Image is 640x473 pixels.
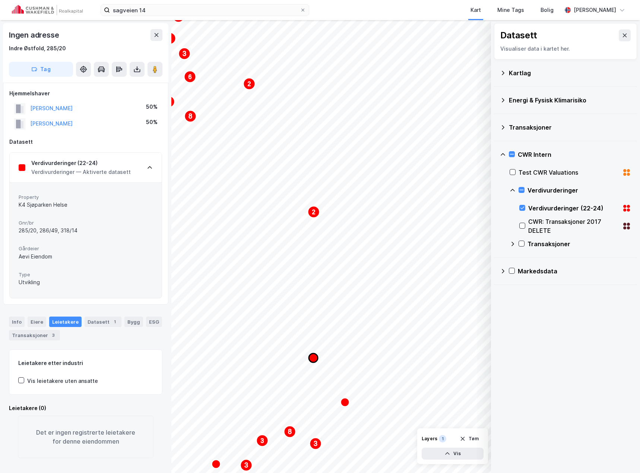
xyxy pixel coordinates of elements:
span: Property [19,194,153,200]
div: Indre Østfold, 285/20 [9,44,66,53]
div: Map marker [243,78,255,90]
div: Verdivurderinger — Aktiverte datasett [31,168,131,177]
div: Bolig [541,6,554,15]
div: CWR Intern [518,150,631,159]
text: 8 [188,112,192,120]
div: Verdivurderinger (22-24) [528,204,619,213]
div: Ingen adresse [9,29,60,41]
div: Map marker [309,353,318,362]
div: Map marker [164,32,176,44]
div: 50% [146,118,158,127]
div: 285/20, 286/49, 318/14 [19,226,153,235]
div: Verdivurderinger [527,186,631,195]
div: Visualiser data i kartet her. [500,44,631,53]
text: 2 [312,209,316,215]
div: Leietakere [49,317,82,327]
button: Tøm [455,433,484,445]
div: Datasett [500,29,537,41]
div: Datasett [9,137,162,146]
div: Energi & Fysisk Klimarisiko [509,96,631,105]
div: Transaksjoner [527,239,631,248]
div: Info [9,317,25,327]
div: Markedsdata [518,267,631,276]
button: Vis [422,448,484,460]
div: CWR: Transaksjoner 2017 DELETE [528,217,619,235]
div: Det er ingen registrerte leietakere for denne eiendommen [18,416,153,458]
div: Verdivurderinger (22-24) [31,159,131,168]
div: Map marker [184,110,196,122]
img: cushman-wakefield-realkapital-logo.202ea83816669bd177139c58696a8fa1.svg [12,5,83,15]
div: Map marker [184,71,196,83]
span: Gårdeier [19,245,153,252]
div: Map marker [308,206,320,218]
input: Søk på adresse, matrikkel, gårdeiere, leietakere eller personer [110,4,300,16]
div: Datasett [85,317,121,327]
div: Map marker [240,459,252,471]
div: Leietakere (0) [9,404,162,413]
span: Gnr/br [19,220,153,226]
text: 3 [183,50,186,57]
div: Test CWR Valuations [519,168,619,177]
text: 8 [288,428,292,435]
text: 3 [244,461,248,469]
div: Map marker [284,426,296,438]
div: Transaksjoner [9,330,60,340]
div: Map marker [172,10,184,22]
div: Leietakere etter industri [18,359,153,368]
div: ESG [146,317,162,327]
div: Map marker [340,398,349,407]
button: Tag [9,62,73,77]
span: Type [19,272,153,278]
div: K4 Sjøparken Helse [19,200,153,209]
div: Transaksjoner [509,123,631,132]
iframe: Chat Widget [603,437,640,473]
div: Kart [471,6,481,15]
div: Utvikling [19,278,153,287]
div: Map marker [163,96,175,108]
div: Vis leietakere uten ansatte [27,377,98,385]
div: Map marker [310,438,321,450]
div: Kontrollprogram for chat [603,437,640,473]
text: 3 [314,440,317,447]
div: Hjemmelshaver [9,89,162,98]
div: 3 [50,331,57,339]
text: 2 [248,81,251,87]
div: Eiere [28,317,46,327]
div: Map marker [178,48,190,60]
div: Map marker [212,460,221,469]
div: [PERSON_NAME] [574,6,616,15]
div: Layers [422,436,437,442]
div: 1 [439,435,446,442]
div: Mine Tags [497,6,524,15]
div: 50% [146,102,158,111]
text: 6 [188,74,192,80]
div: 1 [111,318,118,326]
div: Aevi Eiendom [19,252,153,261]
text: 3 [261,438,264,444]
div: Bygg [124,317,143,327]
div: Kartlag [509,69,631,77]
div: Map marker [256,435,268,447]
